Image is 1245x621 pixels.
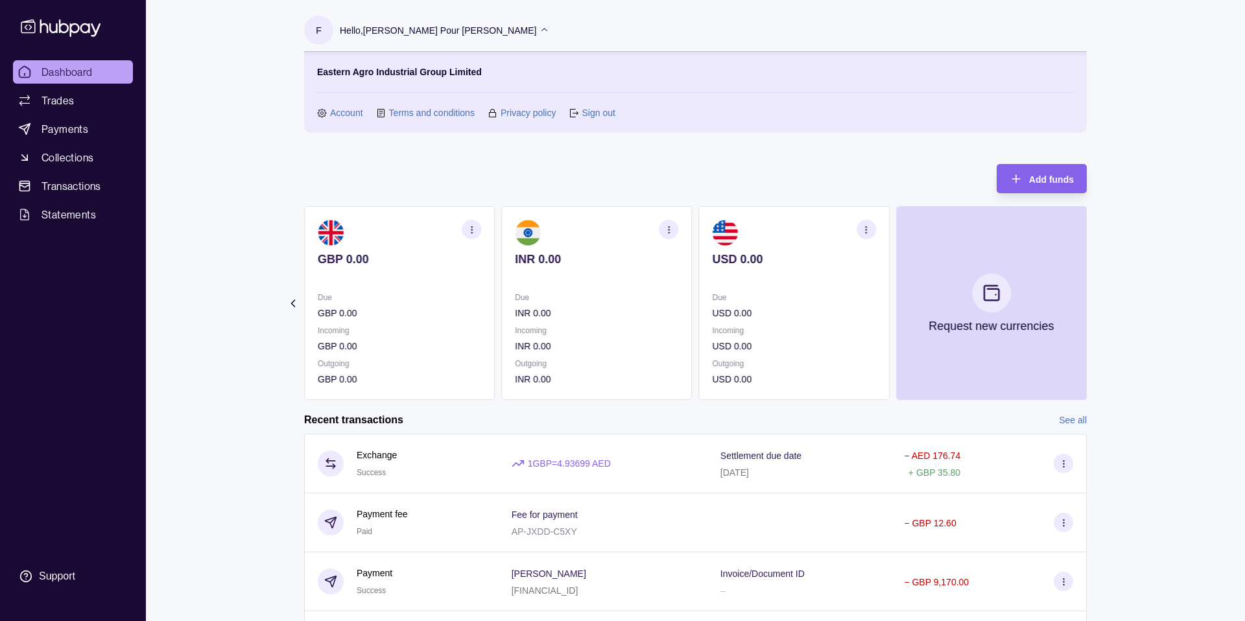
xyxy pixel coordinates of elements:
[528,456,611,471] p: 1 GBP = 4.93699 AED
[318,290,481,305] p: Due
[904,518,956,528] p: − GBP 12.60
[357,566,392,580] p: Payment
[713,372,876,386] p: USD 0.00
[904,577,969,587] p: − GBP 9,170.00
[357,527,372,536] span: Paid
[720,568,805,579] p: Invoice/Document ID
[713,323,876,338] p: Incoming
[41,64,93,80] span: Dashboard
[515,306,678,320] p: INR 0.00
[340,23,536,38] p: Hello, [PERSON_NAME] Pour [PERSON_NAME]
[316,23,322,38] p: F
[318,323,481,338] p: Incoming
[713,306,876,320] p: USD 0.00
[357,468,386,477] span: Success
[582,106,615,120] a: Sign out
[41,178,101,194] span: Transactions
[13,89,133,112] a: Trades
[997,164,1087,193] button: Add funds
[41,121,88,137] span: Payments
[41,207,96,222] span: Statements
[389,106,475,120] a: Terms and conditions
[318,252,481,266] p: GBP 0.00
[713,220,739,246] img: us
[318,372,481,386] p: GBP 0.00
[512,568,586,579] p: [PERSON_NAME]
[13,203,133,226] a: Statements
[13,117,133,141] a: Payments
[904,451,960,461] p: − AED 176.74
[13,174,133,198] a: Transactions
[515,220,541,246] img: in
[720,467,749,478] p: [DATE]
[501,106,556,120] a: Privacy policy
[515,290,678,305] p: Due
[318,306,481,320] p: GBP 0.00
[1059,413,1087,427] a: See all
[512,510,578,520] p: Fee for payment
[713,339,876,353] p: USD 0.00
[515,339,678,353] p: INR 0.00
[318,339,481,353] p: GBP 0.00
[515,252,678,266] p: INR 0.00
[720,451,801,461] p: Settlement due date
[41,150,93,165] span: Collections
[304,413,403,427] h2: Recent transactions
[1029,174,1074,185] span: Add funds
[318,357,481,371] p: Outgoing
[41,93,74,108] span: Trades
[515,323,678,338] p: Incoming
[512,585,578,596] p: [FINANCIAL_ID]
[317,65,482,79] p: Eastern Agro Industrial Group Limited
[512,526,577,537] p: AP-JXDD-C5XY
[515,372,678,386] p: INR 0.00
[318,220,344,246] img: gb
[357,586,386,595] span: Success
[357,507,408,521] p: Payment fee
[13,146,133,169] a: Collections
[908,467,960,478] p: + GBP 35.80
[13,563,133,590] a: Support
[357,448,397,462] p: Exchange
[39,569,75,583] div: Support
[330,106,363,120] a: Account
[896,206,1087,400] button: Request new currencies
[720,585,726,596] p: –
[13,60,133,84] a: Dashboard
[713,252,876,266] p: USD 0.00
[713,357,876,371] p: Outgoing
[515,357,678,371] p: Outgoing
[713,290,876,305] p: Due
[929,319,1054,333] p: Request new currencies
